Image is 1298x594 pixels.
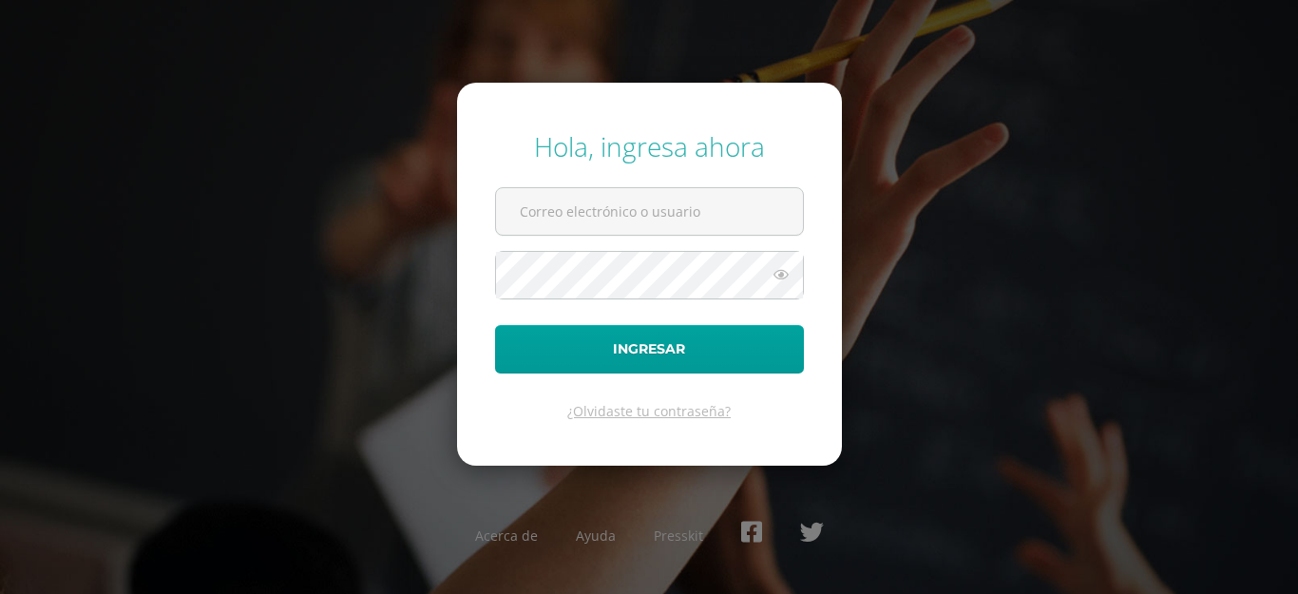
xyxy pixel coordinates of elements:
[567,402,731,420] a: ¿Olvidaste tu contraseña?
[475,527,538,545] a: Acerca de
[576,527,616,545] a: Ayuda
[496,188,803,235] input: Correo electrónico o usuario
[495,325,804,374] button: Ingresar
[654,527,703,545] a: Presskit
[495,128,804,164] div: Hola, ingresa ahora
